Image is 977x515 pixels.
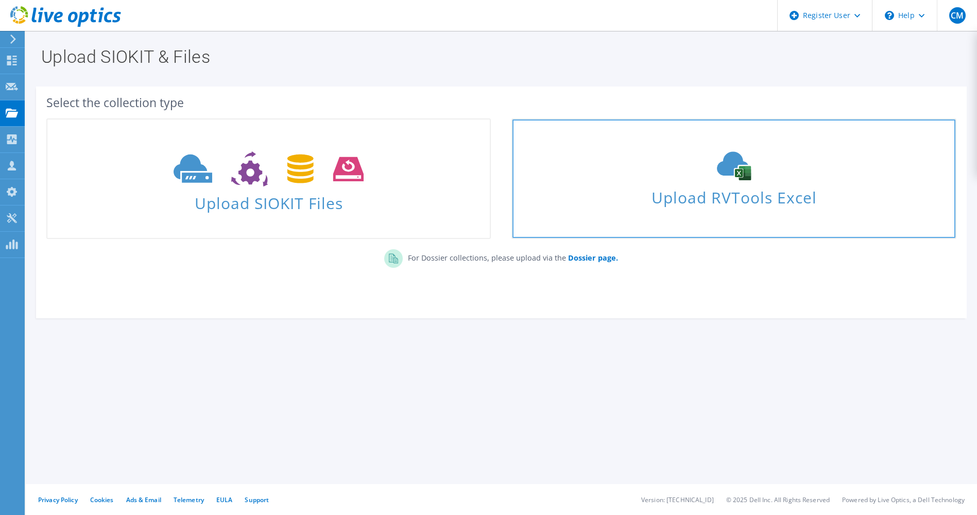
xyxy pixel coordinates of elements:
a: Cookies [90,495,114,504]
div: Select the collection type [46,97,956,108]
b: Dossier page. [568,253,618,263]
svg: \n [885,11,894,20]
a: Upload RVTools Excel [511,118,956,239]
li: Powered by Live Optics, a Dell Technology [842,495,965,504]
li: Version: [TECHNICAL_ID] [641,495,714,504]
span: CM [949,7,966,24]
li: © 2025 Dell Inc. All Rights Reserved [726,495,830,504]
a: Support [245,495,269,504]
a: Ads & Email [126,495,161,504]
a: Upload SIOKIT Files [46,118,491,239]
p: For Dossier collections, please upload via the [403,249,618,264]
a: EULA [216,495,232,504]
a: Privacy Policy [38,495,78,504]
span: Upload SIOKIT Files [47,189,490,211]
span: Upload RVTools Excel [512,184,955,206]
a: Telemetry [174,495,204,504]
h1: Upload SIOKIT & Files [41,48,956,65]
a: Dossier page. [566,253,618,263]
